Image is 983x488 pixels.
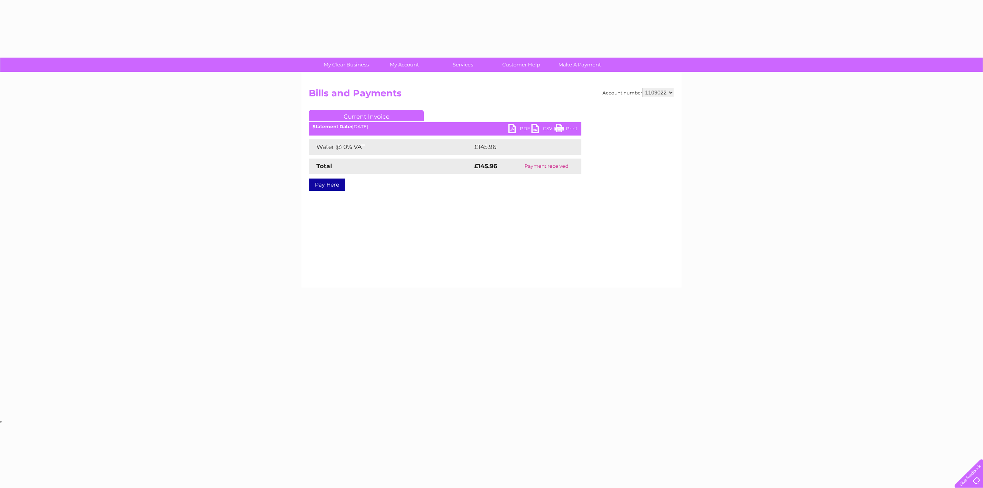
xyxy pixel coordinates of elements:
b: Statement Date: [313,124,352,129]
a: PDF [508,124,531,135]
a: Current Invoice [309,110,424,121]
a: Services [431,58,495,72]
td: £145.96 [472,139,568,155]
a: Print [554,124,578,135]
strong: Total [316,162,332,170]
a: Pay Here [309,179,345,191]
div: Account number [602,88,674,97]
td: Water @ 0% VAT [309,139,472,155]
a: My Clear Business [314,58,378,72]
a: Customer Help [490,58,553,72]
a: My Account [373,58,436,72]
strong: £145.96 [474,162,497,170]
h2: Bills and Payments [309,88,674,103]
div: [DATE] [309,124,581,129]
a: Make A Payment [548,58,611,72]
a: CSV [531,124,554,135]
td: Payment received [511,159,581,174]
